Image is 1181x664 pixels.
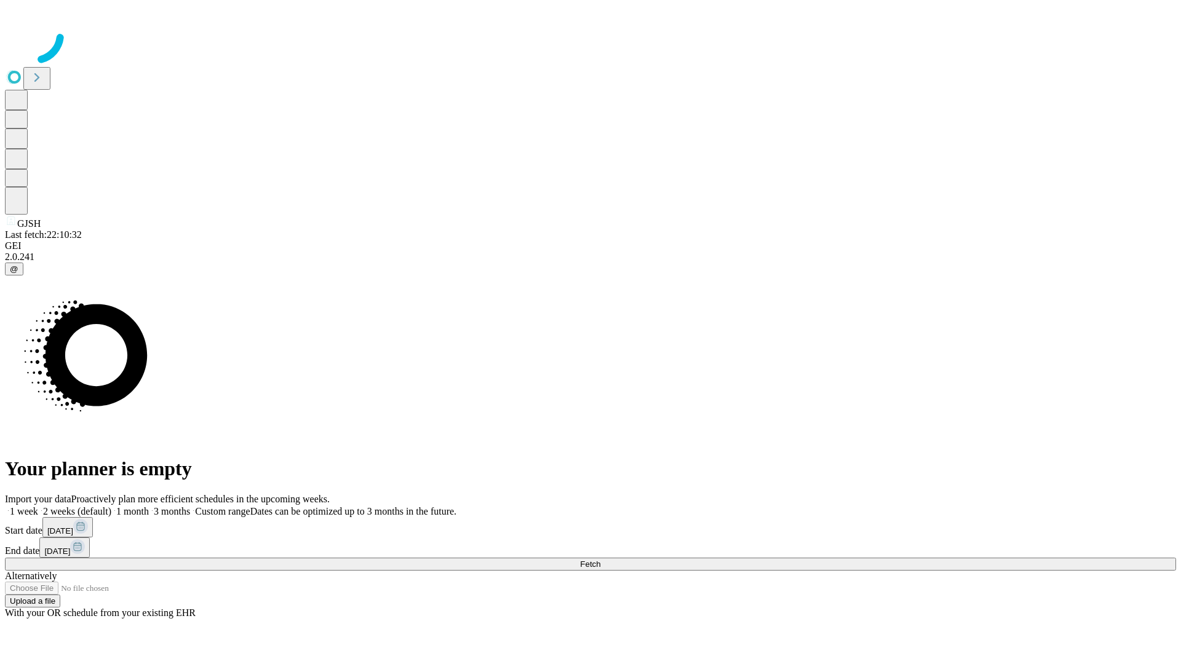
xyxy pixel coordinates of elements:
[10,506,38,516] span: 1 week
[5,558,1176,571] button: Fetch
[5,229,82,240] span: Last fetch: 22:10:32
[154,506,190,516] span: 3 months
[44,547,70,556] span: [DATE]
[5,457,1176,480] h1: Your planner is empty
[5,537,1176,558] div: End date
[580,559,600,569] span: Fetch
[71,494,330,504] span: Proactively plan more efficient schedules in the upcoming weeks.
[5,251,1176,263] div: 2.0.241
[5,263,23,275] button: @
[10,264,18,274] span: @
[42,517,93,537] button: [DATE]
[5,517,1176,537] div: Start date
[5,595,60,607] button: Upload a file
[5,240,1176,251] div: GEI
[250,506,456,516] span: Dates can be optimized up to 3 months in the future.
[43,506,111,516] span: 2 weeks (default)
[116,506,149,516] span: 1 month
[5,607,196,618] span: With your OR schedule from your existing EHR
[195,506,250,516] span: Custom range
[39,537,90,558] button: [DATE]
[5,571,57,581] span: Alternatively
[47,526,73,536] span: [DATE]
[5,494,71,504] span: Import your data
[17,218,41,229] span: GJSH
